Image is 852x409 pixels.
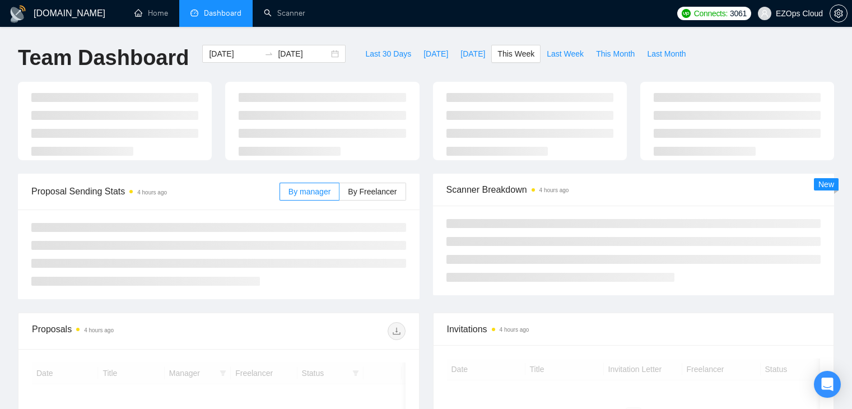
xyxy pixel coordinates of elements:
time: 4 hours ago [84,327,114,333]
a: homeHome [134,8,168,18]
div: Proposals [32,322,218,340]
a: setting [830,9,848,18]
input: End date [278,48,329,60]
time: 4 hours ago [137,189,167,196]
span: Connects: [694,7,728,20]
button: Last Week [541,45,590,63]
img: logo [9,5,27,23]
img: upwork-logo.png [682,9,691,18]
a: searchScanner [264,8,305,18]
span: swap-right [264,49,273,58]
span: New [818,180,834,189]
button: Last 30 Days [359,45,417,63]
span: Last 30 Days [365,48,411,60]
span: Last Week [547,48,584,60]
span: dashboard [190,9,198,17]
span: user [761,10,769,17]
h1: Team Dashboard [18,45,189,71]
span: setting [830,9,847,18]
button: This Month [590,45,641,63]
input: Start date [209,48,260,60]
span: Dashboard [204,8,241,18]
span: By Freelancer [348,187,397,196]
button: setting [830,4,848,22]
button: [DATE] [454,45,491,63]
span: [DATE] [460,48,485,60]
span: to [264,49,273,58]
span: Last Month [647,48,686,60]
span: Proposal Sending Stats [31,184,280,198]
time: 4 hours ago [500,327,529,333]
button: Last Month [641,45,692,63]
span: Invitations [447,322,821,336]
button: [DATE] [417,45,454,63]
time: 4 hours ago [539,187,569,193]
span: This Week [497,48,534,60]
span: This Month [596,48,635,60]
span: Scanner Breakdown [446,183,821,197]
span: 3061 [730,7,747,20]
div: Open Intercom Messenger [814,371,841,398]
span: By manager [288,187,330,196]
span: [DATE] [423,48,448,60]
button: This Week [491,45,541,63]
